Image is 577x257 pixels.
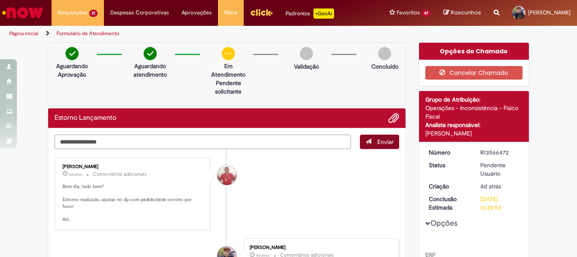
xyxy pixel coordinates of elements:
[377,138,394,146] span: Enviar
[54,114,116,122] h2: Estorno Lançamento Histórico de tíquete
[130,62,171,79] p: Aguardando atendimento
[89,10,98,17] span: 21
[419,43,529,60] div: Opções do Chamado
[422,10,431,17] span: 47
[425,129,523,138] div: [PERSON_NAME]
[388,113,399,124] button: Adicionar anexos
[208,62,249,79] p: Em Atendimento
[93,171,147,178] small: Comentários adicionais
[444,9,481,17] a: Rascunhos
[422,161,474,169] dt: Status
[222,47,235,60] img: circle-minus.png
[360,135,399,149] button: Enviar
[65,47,79,60] img: check-circle-green.png
[425,95,523,104] div: Grupo de Atribuição:
[217,166,237,185] div: Erik Emanuel Dos Santos Lino
[9,30,38,37] a: Página inicial
[480,148,520,157] div: R13566472
[182,8,212,17] span: Aprovações
[286,8,334,19] div: Padroniza
[422,182,474,191] dt: Criação
[144,47,157,60] img: check-circle-green.png
[480,195,520,212] div: [DATE] 16:20:53
[480,182,501,190] span: 4d atrás
[250,6,273,19] img: click_logo_yellow_360x200.png
[422,148,474,157] dt: Número
[250,245,390,250] div: [PERSON_NAME]
[208,79,249,96] p: Pendente solicitante
[425,121,523,129] div: Analista responsável:
[528,9,571,16] span: [PERSON_NAME]
[480,182,520,191] div: 25/09/2025 12:40:27
[480,182,501,190] time: 25/09/2025 12:40:27
[6,26,378,41] ul: Trilhas de página
[63,183,203,223] p: Bom dia, tudo bem? Estorno realizado, ajustar no dp com pedido/qtde correto por favor Att.
[300,47,313,60] img: img-circle-grey.png
[397,8,420,17] span: Favoritos
[378,47,391,60] img: img-circle-grey.png
[1,4,44,21] img: ServiceNow
[480,161,520,178] div: Pendente Usuário
[422,195,474,212] dt: Conclusão Estimada
[69,172,82,177] span: 3d atrás
[313,8,334,19] p: +GenAi
[371,62,398,71] p: Concluído
[224,8,237,17] span: More
[57,30,119,37] a: Formulário de Atendimento
[425,104,523,121] div: Operações - Inconsistência - Físico Fiscal
[63,164,203,169] div: [PERSON_NAME]
[451,8,481,17] span: Rascunhos
[425,66,523,80] button: Cancelar Chamado
[58,8,87,17] span: Requisições
[54,135,351,149] textarea: Digite sua mensagem aqui...
[294,62,319,71] p: Validação
[52,62,93,79] p: Aguardando Aprovação
[69,172,82,177] time: 26/09/2025 12:37:46
[110,8,169,17] span: Despesas Corporativas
